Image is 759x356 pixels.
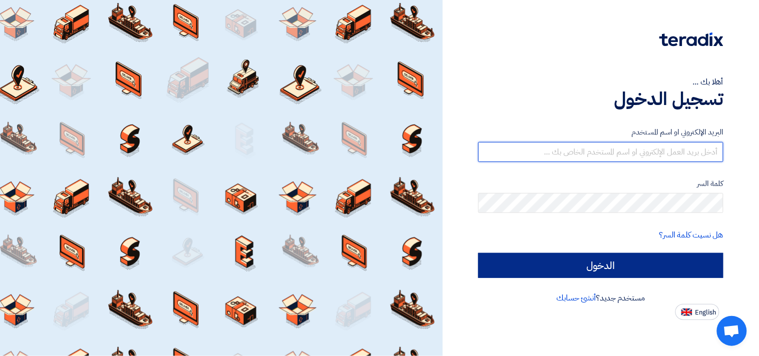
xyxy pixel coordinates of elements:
input: أدخل بريد العمل الإلكتروني او اسم المستخدم الخاص بك ... [478,142,723,162]
img: en-US.png [681,308,692,316]
div: Open chat [717,316,747,346]
div: أهلا بك ... [478,76,723,88]
div: مستخدم جديد؟ [478,292,723,304]
h1: تسجيل الدخول [478,88,723,110]
a: أنشئ حسابك [557,292,596,304]
label: البريد الإلكتروني او اسم المستخدم [478,126,723,138]
label: كلمة السر [478,178,723,189]
input: الدخول [478,253,723,278]
button: English [675,304,719,320]
span: English [695,309,716,316]
img: Teradix logo [659,32,723,46]
a: هل نسيت كلمة السر؟ [659,229,723,241]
